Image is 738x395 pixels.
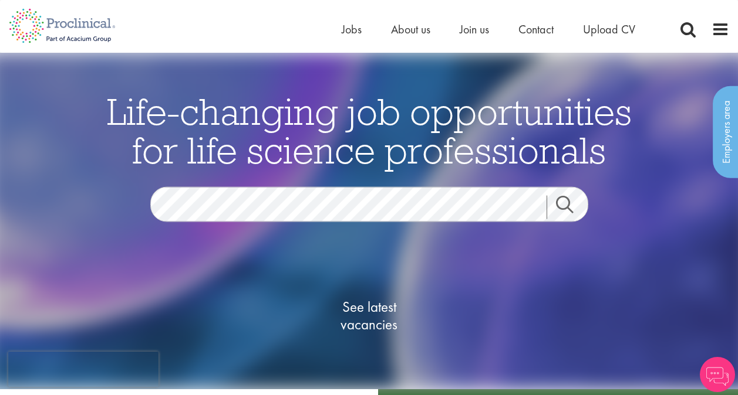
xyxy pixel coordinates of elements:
[391,22,430,37] a: About us
[460,22,489,37] a: Join us
[8,352,159,387] iframe: reCAPTCHA
[583,22,635,37] a: Upload CV
[107,87,632,173] span: Life-changing job opportunities for life science professionals
[700,357,735,392] img: Chatbot
[518,22,554,37] a: Contact
[342,22,362,37] a: Jobs
[547,195,597,219] a: Job search submit button
[311,298,428,333] span: See latest vacancies
[311,251,428,380] a: See latestvacancies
